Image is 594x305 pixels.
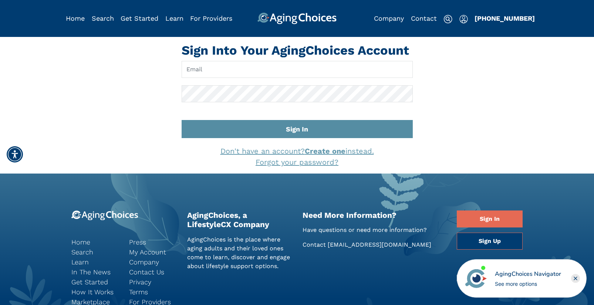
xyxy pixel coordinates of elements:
[71,257,118,267] a: Learn
[303,210,446,220] h2: Need More Information?
[220,147,374,155] a: Don't have an account?Create oneinstead.
[165,14,183,22] a: Learn
[187,235,292,271] p: AgingChoices is the place where aging adults and their loved ones come to learn, discover and eng...
[303,240,446,249] p: Contact
[182,85,413,102] input: Password
[443,15,452,24] img: search-icon.svg
[190,14,232,22] a: For Providers
[374,14,404,22] a: Company
[71,237,118,247] a: Home
[66,14,85,22] a: Home
[457,273,463,284] a: Facebook
[495,270,561,278] div: AgingChoices Navigator
[71,277,118,287] a: Get Started
[459,13,468,24] div: Popover trigger
[459,15,468,24] img: user-icon.svg
[92,13,114,24] div: Popover trigger
[328,241,431,248] a: [EMAIL_ADDRESS][DOMAIN_NAME]
[187,210,292,229] h2: AgingChoices, a LifestyleCX Company
[71,210,138,220] img: 9-logo.svg
[257,13,337,24] img: AgingChoices
[129,237,176,247] a: Press
[495,280,561,288] div: See more options
[71,247,118,257] a: Search
[121,14,158,22] a: Get Started
[303,226,446,234] p: Have questions or need more information?
[182,43,413,58] h1: Sign Into Your AgingChoices Account
[411,14,437,22] a: Contact
[129,267,176,277] a: Contact Us
[256,158,338,167] a: Forgot your password?
[71,267,118,277] a: In The News
[457,210,523,227] a: Sign In
[129,287,176,297] a: Terms
[7,146,23,162] div: Accessibility Menu
[129,247,176,257] a: My Account
[305,147,345,155] strong: Create one
[571,274,580,283] div: Close
[129,277,176,287] a: Privacy
[71,287,118,297] a: How It Works
[129,257,176,267] a: Company
[475,14,535,22] a: [PHONE_NUMBER]
[182,61,413,78] input: Email
[92,14,114,22] a: Search
[463,266,489,291] img: avatar
[182,120,413,138] button: Sign In
[457,233,523,250] a: Sign Up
